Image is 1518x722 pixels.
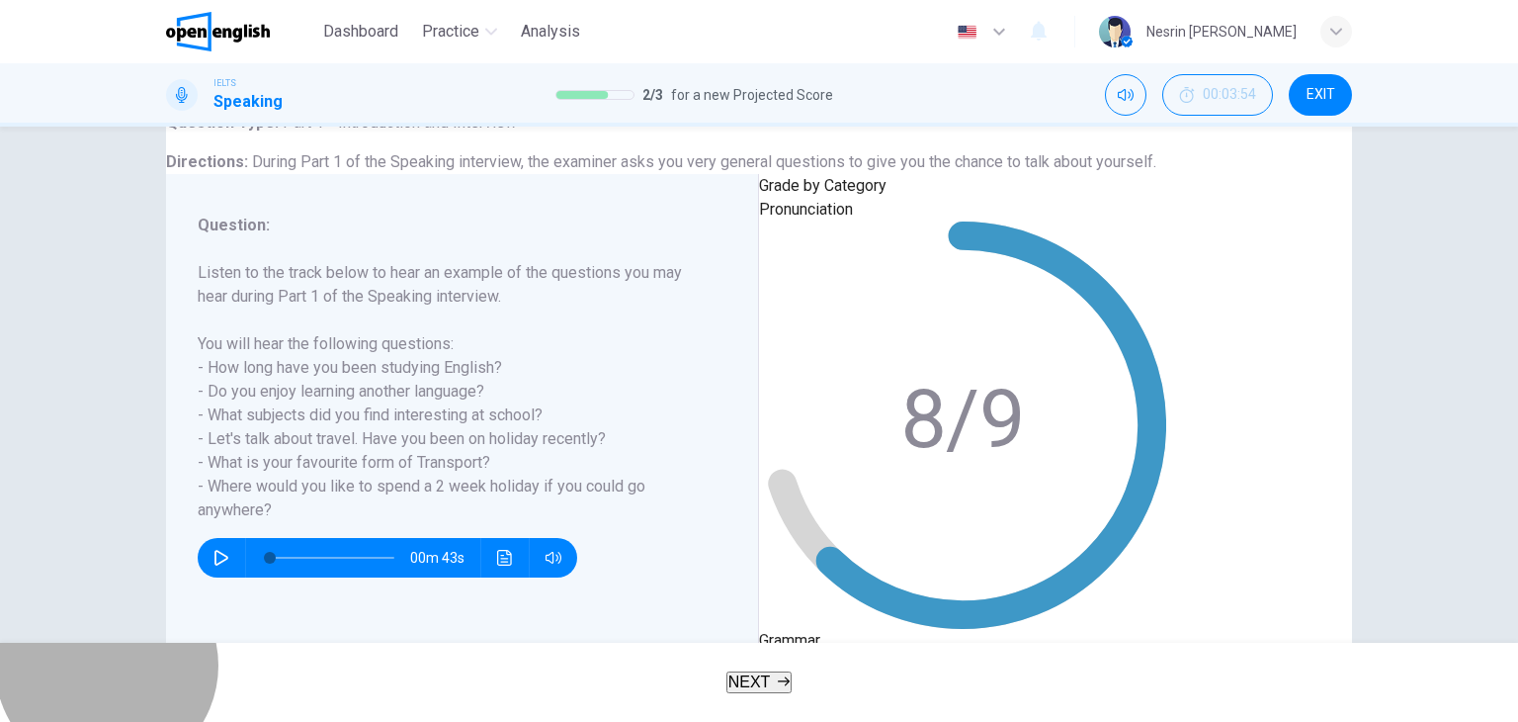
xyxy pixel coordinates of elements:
button: Analysis [513,14,588,49]
h6: Listen to the track below to hear an example of the questions you may hear during Part 1 of the S... [198,261,703,522]
h6: Directions : [166,150,1156,174]
button: NEXT [726,672,793,693]
span: 2 / 3 [642,83,663,107]
span: EXIT [1307,87,1335,103]
span: Pronunciation [759,200,853,219]
img: en [955,25,979,40]
span: 00:03:54 [1203,87,1256,103]
div: Nesrin [PERSON_NAME] [1146,20,1297,44]
button: Dashboard [315,14,406,49]
span: Practice [422,20,479,44]
img: OpenEnglish logo [166,12,270,51]
p: Grade by Category [759,174,1166,198]
span: Dashboard [323,20,398,44]
span: 00m 43s [410,538,480,578]
span: for a new Projected Score [671,83,833,107]
span: Grammar [759,631,820,650]
div: Hide [1162,74,1273,116]
img: Profile picture [1099,16,1131,47]
text: 8/9 [900,372,1025,467]
span: Analysis [521,20,580,44]
button: 00:03:54 [1162,74,1273,116]
a: OpenEnglish logo [166,12,315,51]
button: Click to see the audio transcription [489,538,521,578]
span: During Part 1 of the Speaking interview, the examiner asks you very general questions to give you... [252,152,1156,171]
span: IELTS [213,76,236,90]
div: Mute [1105,74,1146,116]
span: NEXT [728,674,771,690]
button: Practice [414,14,505,49]
h1: Speaking [213,90,283,114]
h6: Question : [198,214,703,237]
button: EXIT [1289,74,1352,116]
